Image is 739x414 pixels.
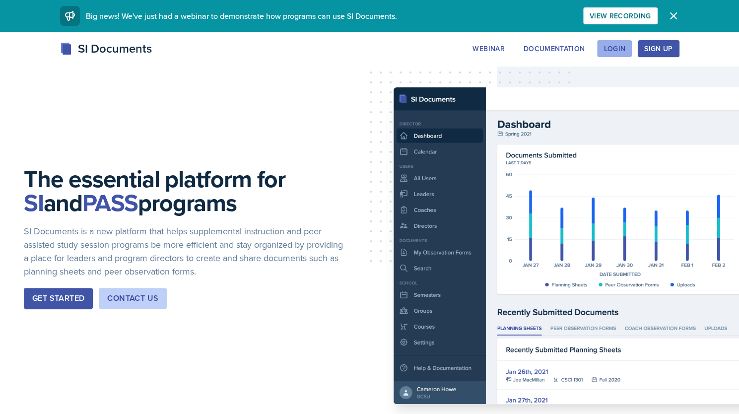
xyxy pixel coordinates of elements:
div: SI Documents [60,40,152,58]
div: Contact Us [107,292,158,304]
button: Documentation [517,40,592,57]
button: Get Started [24,288,93,309]
button: Contact Us [99,288,167,309]
button: Sign Up [638,40,679,57]
button: View Recording [583,7,658,24]
button: Webinar [466,40,511,57]
div: Get Started [32,292,84,304]
span: Big news! We've just had a webinar to demonstrate how programs can use SI Documents. [86,10,397,21]
div: Login [604,45,625,53]
div: Webinar [472,45,504,53]
div: View Recording [590,12,651,20]
div: Documentation [524,45,585,53]
button: Login [597,40,632,57]
div: Sign Up [644,45,672,53]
